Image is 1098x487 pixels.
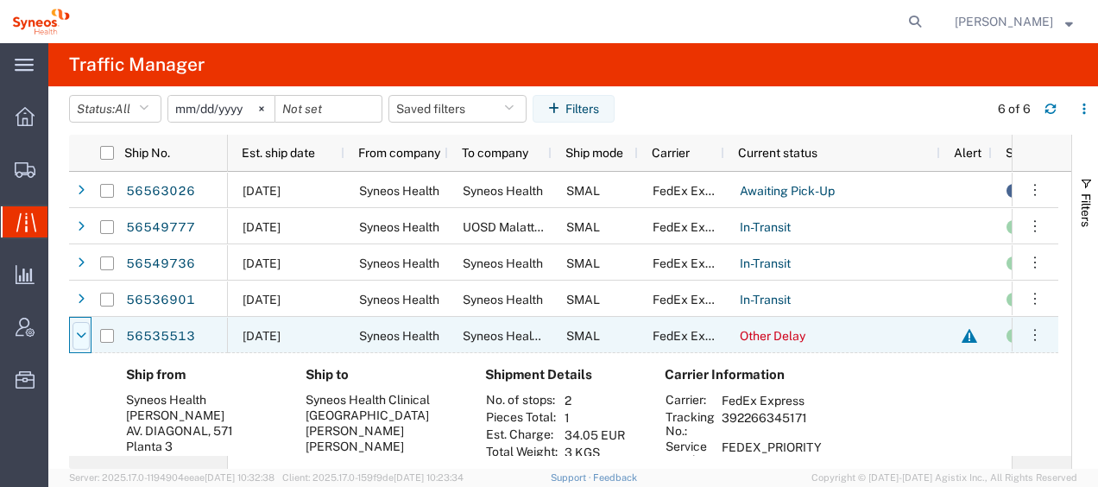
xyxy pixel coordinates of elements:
[282,472,464,483] span: Client: 2025.17.0-159f9de
[558,427,631,444] td: 34.05 EUR
[394,472,464,483] span: [DATE] 10:23:34
[125,287,196,314] a: 56536901
[463,220,645,234] span: UOSD Malattie Neurodegenerative
[243,220,281,234] span: 08/20/2025
[125,250,196,278] a: 56549736
[593,472,637,483] a: Feedback
[306,439,457,470] div: [PERSON_NAME][STREET_ADDRESS]
[242,146,315,160] span: Est. ship date
[955,12,1053,31] span: Igor Lopez Campayo
[124,146,170,160] span: Ship No.
[306,367,457,383] h4: Ship to
[463,293,543,307] span: Syneos Health
[463,329,713,343] span: Syneos Health Clinical Spain
[652,146,690,160] span: Carrier
[565,146,623,160] span: Ship mode
[665,392,716,409] th: Carrier:
[69,472,274,483] span: Server: 2025.17.0-1194904eeae
[485,444,558,461] th: Total Weight:
[653,220,735,234] span: FedEx Express
[533,95,615,123] button: Filters
[205,472,274,483] span: [DATE] 10:32:38
[558,392,631,409] td: 2
[716,392,828,409] td: FedEx Express
[243,256,281,270] span: 08/20/2025
[168,96,274,122] input: Not set
[126,408,278,423] div: [PERSON_NAME]
[566,220,600,234] span: SMAL
[12,9,70,35] img: logo
[243,184,281,198] span: 08/21/2025
[126,367,278,383] h4: Ship from
[653,256,735,270] span: FedEx Express
[739,178,836,206] a: Awaiting Pick-Up
[125,178,196,206] a: 56563026
[716,439,828,468] td: FEDEX_PRIORITY
[359,184,439,198] span: Syneos Health
[125,323,196,351] a: 56535513
[739,250,792,278] a: In-Transit
[69,95,161,123] button: Status:All
[566,256,600,270] span: SMAL
[359,293,439,307] span: Syneos Health
[653,329,735,343] span: FedEx Express
[738,146,817,160] span: Current status
[716,409,828,439] td: 392266345171
[115,102,130,116] span: All
[463,256,543,270] span: Syneos Health
[275,96,382,122] input: Not set
[1006,146,1042,160] span: Status
[998,100,1031,118] div: 6 of 6
[665,439,716,468] th: Service Level:
[462,146,528,160] span: To company
[359,256,439,270] span: Syneos Health
[306,423,457,439] div: [PERSON_NAME]
[485,367,637,383] h4: Shipment Details
[665,409,716,439] th: Tracking No.:
[1079,193,1093,227] span: Filters
[69,43,205,86] h4: Traffic Manager
[551,472,594,483] a: Support
[665,367,803,383] h4: Carrier Information
[359,329,439,343] span: Syneos Health
[558,409,631,427] td: 1
[653,184,735,198] span: FedEx Express
[306,392,457,423] div: Syneos Health Clinical [GEOGRAPHIC_DATA]
[125,214,196,242] a: 56549777
[243,293,281,307] span: 08/20/2025
[126,423,278,439] div: AV. DIAGONAL, 571
[954,146,981,160] span: Alert
[811,471,1077,485] span: Copyright © [DATE]-[DATE] Agistix Inc., All Rights Reserved
[485,392,558,409] th: No. of stops:
[463,184,543,198] span: Syneos Health
[126,454,278,485] div: [GEOGRAPHIC_DATA], 56 08029 ES
[653,293,735,307] span: FedEx Express
[485,409,558,427] th: Pieces Total:
[126,392,278,408] div: Syneos Health
[739,214,792,242] a: In-Transit
[566,329,600,343] span: SMAL
[558,444,631,461] td: 3 KGS
[485,427,558,444] th: Est. Charge:
[126,439,278,454] div: Planta 3
[739,287,792,314] a: In-Transit
[954,11,1074,32] button: [PERSON_NAME]
[358,146,440,160] span: From company
[566,184,600,198] span: SMAL
[359,220,439,234] span: Syneos Health
[243,329,281,343] span: 08/19/2025
[566,293,600,307] span: SMAL
[388,95,527,123] button: Saved filters
[739,323,806,351] a: Other Delay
